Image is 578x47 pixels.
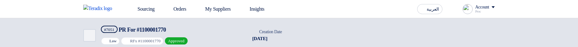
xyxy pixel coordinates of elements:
div: #7051 [104,28,114,32]
span: Low [109,39,117,43]
span: PR For #1100001770 [119,27,166,33]
span: Approved [168,39,184,43]
span: العربية [427,7,439,12]
div: Account [475,5,489,10]
div: Creation Date [252,29,282,35]
button: العربية [417,4,442,14]
a: Sourcing [124,2,160,16]
a: Insights [236,2,270,16]
span: #1100001770 [138,39,161,43]
img: profile_test.png [463,4,473,14]
a: My Suppliers [191,2,236,16]
img: Teradix logo [83,5,116,12]
a: Orders [160,2,191,16]
div: [DATE] [252,35,282,42]
div: Proc [475,10,495,13]
span: RFx [130,39,137,43]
